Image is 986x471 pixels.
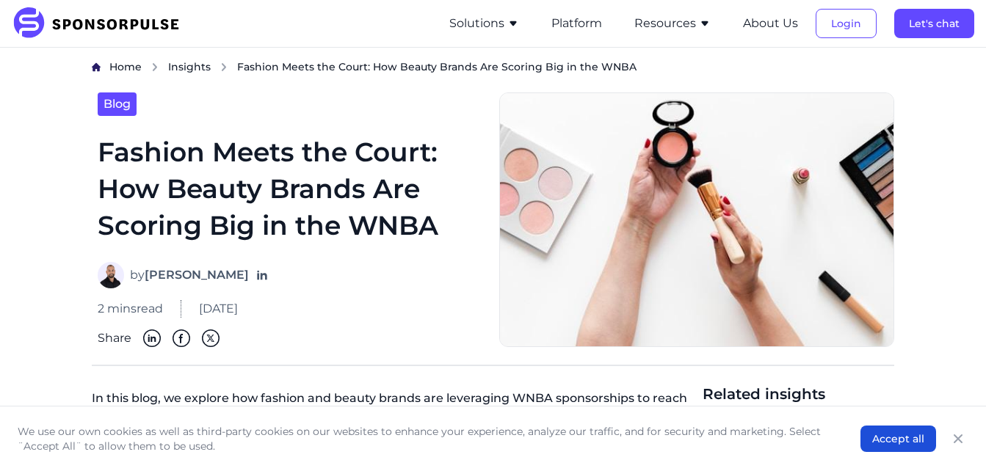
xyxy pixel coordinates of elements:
[743,15,798,32] button: About Us
[98,134,481,244] h1: Fashion Meets the Court: How Beauty Brands Are Scoring Big in the WNBA
[12,7,190,40] img: SponsorPulse
[499,92,894,347] img: Image by Curated Lifestyle courtesy of Unsplash
[145,268,249,282] strong: [PERSON_NAME]
[449,15,519,32] button: Solutions
[199,300,238,318] span: [DATE]
[894,9,974,38] button: Let's chat
[743,17,798,30] a: About Us
[860,426,936,452] button: Accept all
[143,329,161,347] img: Linkedin
[92,384,690,437] p: In this blog, we explore how fashion and beauty brands are leveraging WNBA sponsorships to reach ...
[92,62,101,72] img: Home
[202,329,220,347] img: Twitter
[109,60,142,73] span: Home
[168,60,211,73] span: Insights
[255,268,269,282] a: Follow on LinkedIn
[816,17,877,30] a: Login
[948,428,968,449] button: Close
[98,92,137,116] a: Blog
[634,15,711,32] button: Resources
[237,59,637,74] span: Fashion Meets the Court: How Beauty Brands Are Scoring Big in the WNBA
[173,329,190,347] img: Facebook
[220,62,228,72] img: chevron right
[98,300,163,318] span: 2 mins read
[151,62,159,72] img: chevron right
[551,15,602,32] button: Platform
[703,384,894,404] span: Related insights
[168,59,211,75] a: Insights
[109,59,142,75] a: Home
[551,17,602,30] a: Platform
[894,17,974,30] a: Let's chat
[98,262,124,288] img: Eddy Sidani
[18,424,831,453] p: We use our own cookies as well as third-party cookies on our websites to enhance your experience,...
[130,266,249,284] span: by
[98,329,131,347] span: Share
[816,9,877,38] button: Login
